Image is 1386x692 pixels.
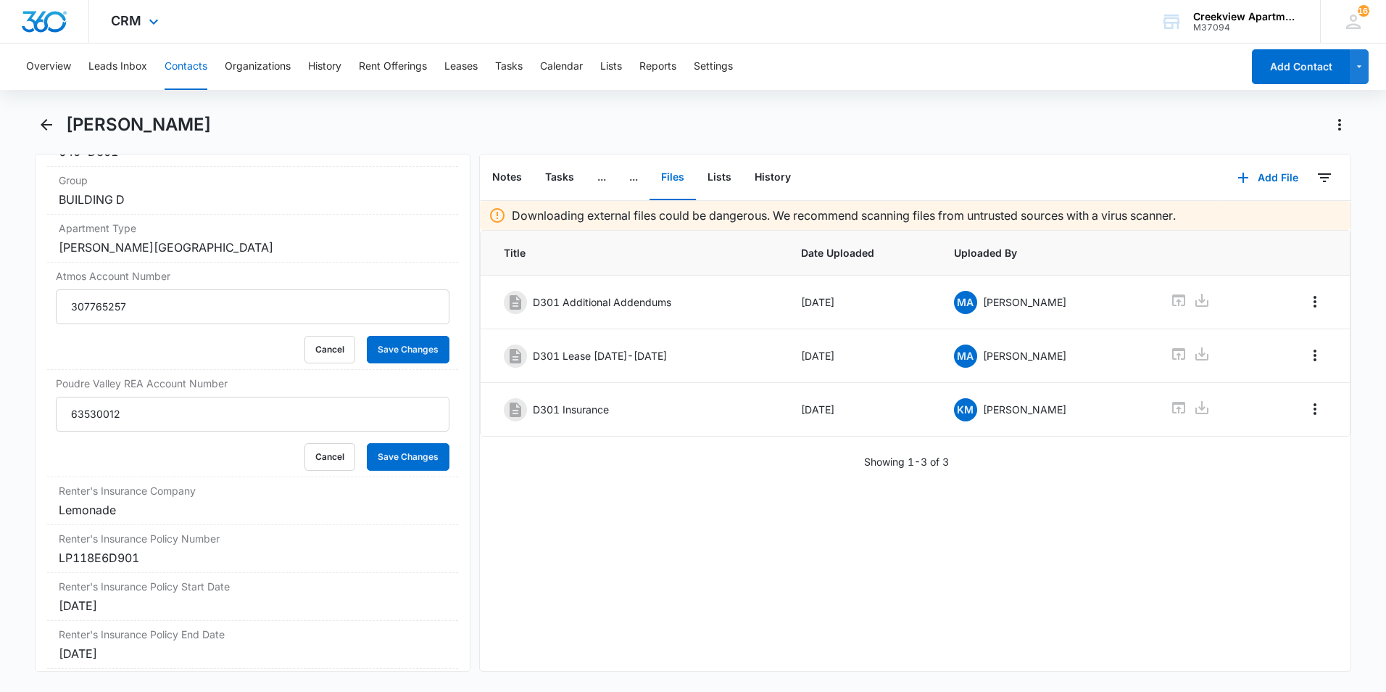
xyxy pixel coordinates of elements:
label: Poudre Valley REA Account Number [56,376,449,391]
button: Leases [444,44,478,90]
button: Organizations [225,44,291,90]
button: Calendar [540,44,583,90]
div: [DATE] [59,597,447,614]
span: KM [954,398,977,421]
p: Downloading external files could be dangerous. We recommend scanning files from untrusted sources... [512,207,1176,224]
button: Overview [26,44,71,90]
p: [PERSON_NAME] [983,402,1066,417]
button: Cancel [304,443,355,471]
button: Lists [696,155,743,200]
div: Renter's Insurance Policy NumberLP118E6D901 [47,525,458,573]
button: History [743,155,802,200]
div: GroupBUILDING D [47,167,458,215]
span: Title [504,245,766,260]
h1: [PERSON_NAME] [66,114,211,136]
button: Add Contact [1252,49,1350,84]
button: Lists [600,44,622,90]
p: D301 Insurance [533,402,609,417]
div: notifications count [1358,5,1369,17]
button: Tasks [495,44,523,90]
button: Tasks [534,155,586,200]
td: [DATE] [784,276,937,329]
button: History [308,44,341,90]
p: [PERSON_NAME] [983,294,1066,310]
button: Filters [1313,166,1336,189]
td: [DATE] [784,383,937,437]
button: Add File [1223,160,1313,195]
div: account id [1193,22,1299,33]
div: [DATE] [59,645,447,662]
label: Renter's Insurance Policy Number [59,531,447,546]
button: ... [618,155,650,200]
button: Settings [694,44,733,90]
button: Save Changes [367,336,449,363]
div: Renter's Insurance Policy End Date[DATE] [47,621,458,669]
span: CRM [111,13,141,28]
label: Group [59,173,447,188]
div: Renter's Insurance Policy Start Date[DATE] [47,573,458,621]
label: Renter's Insurance Policy Start Date [59,579,447,594]
span: Date Uploaded [801,245,919,260]
button: ... [586,155,618,200]
p: D301 Lease [DATE]-[DATE] [533,348,667,363]
div: Renter's Insurance CompanyLemonade [47,477,458,525]
td: [DATE] [784,329,937,383]
span: 162 [1358,5,1369,17]
p: [PERSON_NAME] [983,348,1066,363]
input: Atmos Account Number [56,289,449,324]
button: Actions [1328,113,1351,136]
span: MA [954,291,977,314]
button: Leads Inbox [88,44,147,90]
button: Overflow Menu [1303,344,1327,367]
label: Apartment Type [59,221,447,236]
p: D301 Additional Addendums [533,294,671,310]
div: LP118E6D901 [59,549,447,567]
button: Back [35,113,57,136]
div: account name [1193,11,1299,22]
button: Overflow Menu [1303,398,1327,421]
span: Uploaded By [954,245,1136,260]
button: Overflow Menu [1303,290,1327,313]
label: Renter's Insurance Company [59,483,447,498]
input: Poudre Valley REA Account Number [56,397,449,432]
button: Contacts [165,44,207,90]
div: Apartment Type[PERSON_NAME][GEOGRAPHIC_DATA] [47,215,458,263]
button: Rent Offerings [359,44,427,90]
button: Cancel [304,336,355,363]
button: Notes [481,155,534,200]
p: Showing 1-3 of 3 [864,454,949,469]
div: BUILDING D [59,191,447,208]
button: Files [650,155,696,200]
label: Atmos Account Number [56,268,449,284]
button: Reports [639,44,676,90]
button: Save Changes [367,443,449,471]
div: [PERSON_NAME][GEOGRAPHIC_DATA] [59,239,447,256]
span: MA [954,345,977,368]
div: Lemonade [59,501,447,519]
label: Renter's Insurance Policy End Date [59,627,447,642]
